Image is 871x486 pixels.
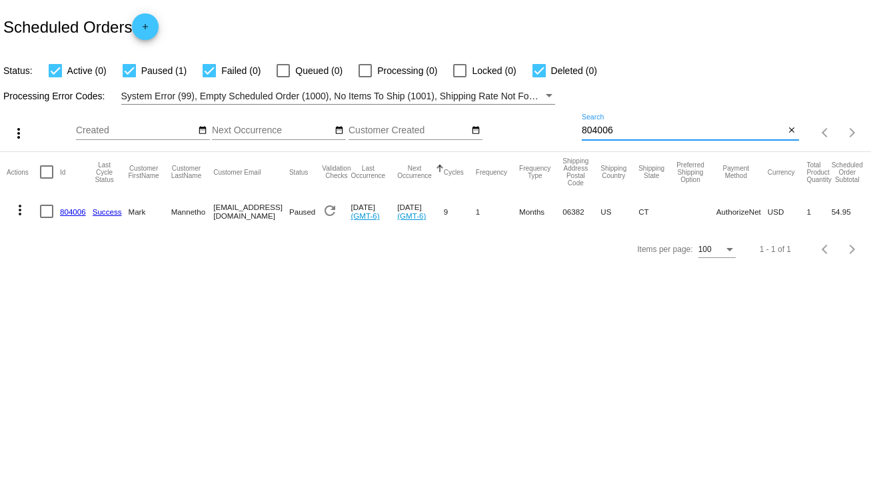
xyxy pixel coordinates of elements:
button: Change sorting for CustomerEmail [213,168,261,176]
button: Change sorting for Id [60,168,65,176]
mat-icon: add [137,22,153,38]
mat-select: Items per page: [698,245,736,255]
mat-select: Filter by Processing Error Codes [121,88,555,105]
button: Change sorting for PreferredShippingOption [676,161,704,183]
mat-cell: US [600,192,638,231]
mat-cell: 1 [476,192,519,231]
span: Paused [289,207,315,216]
button: Change sorting for FrequencyType [519,165,550,179]
span: Status: [3,65,33,76]
a: 804006 [60,207,86,216]
button: Change sorting for PaymentMethod.Type [716,165,756,179]
mat-cell: CT [638,192,676,231]
input: Customer Created [349,125,468,136]
span: Failed (0) [221,63,261,79]
mat-icon: refresh [322,203,338,219]
mat-cell: Mark [129,192,171,231]
span: Queued (0) [295,63,343,79]
button: Change sorting for CustomerLastName [171,165,202,179]
button: Previous page [812,119,839,146]
button: Next page [839,236,866,263]
input: Created [76,125,196,136]
mat-cell: Mannetho [171,192,214,231]
mat-header-cell: Validation Checks [322,152,351,192]
h2: Scheduled Orders [3,13,159,40]
button: Change sorting for NextOccurrenceUtc [397,165,432,179]
button: Change sorting for LastProcessingCycleId [93,161,117,183]
mat-cell: USD [768,192,807,231]
span: Active (0) [67,63,107,79]
mat-cell: 9 [444,192,476,231]
mat-header-cell: Actions [7,152,40,192]
mat-icon: date_range [471,125,480,136]
a: Success [93,207,122,216]
button: Change sorting for Cycles [444,168,464,176]
span: Paused (1) [141,63,187,79]
span: Processing Error Codes: [3,91,105,101]
span: 100 [698,245,712,254]
mat-cell: Months [519,192,562,231]
button: Change sorting for CurrencyIso [768,168,795,176]
mat-cell: [DATE] [351,192,397,231]
mat-header-cell: Total Product Quantity [806,152,831,192]
mat-cell: 06382 [562,192,600,231]
a: (GMT-6) [351,211,379,220]
mat-icon: more_vert [12,202,28,218]
mat-cell: 1 [806,192,831,231]
mat-cell: [EMAIL_ADDRESS][DOMAIN_NAME] [213,192,289,231]
div: Items per page: [637,245,692,254]
button: Previous page [812,236,839,263]
mat-icon: date_range [335,125,344,136]
mat-icon: date_range [198,125,207,136]
button: Change sorting for Subtotal [832,161,863,183]
button: Change sorting for ShippingCountry [600,165,626,179]
a: (GMT-6) [397,211,426,220]
button: Change sorting for Frequency [476,168,507,176]
button: Change sorting for ShippingPostcode [562,157,588,187]
span: Processing (0) [377,63,437,79]
div: 1 - 1 of 1 [760,245,791,254]
mat-cell: AuthorizeNet [716,192,768,231]
button: Next page [839,119,866,146]
span: Deleted (0) [551,63,597,79]
span: Locked (0) [472,63,516,79]
button: Change sorting for LastOccurrenceUtc [351,165,385,179]
mat-icon: more_vert [11,125,27,141]
button: Change sorting for CustomerFirstName [129,165,159,179]
mat-icon: close [787,125,796,136]
button: Change sorting for Status [289,168,308,176]
mat-cell: [DATE] [397,192,444,231]
input: Next Occurrence [212,125,332,136]
button: Change sorting for ShippingState [638,165,664,179]
button: Clear [785,124,799,138]
input: Search [582,125,785,136]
